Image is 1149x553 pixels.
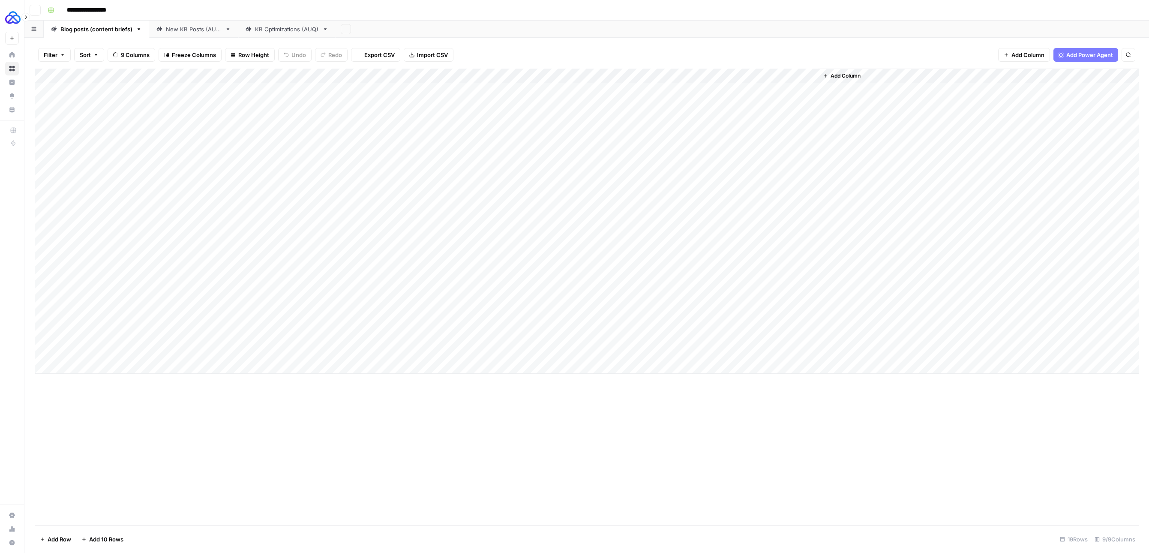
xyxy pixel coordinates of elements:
[315,48,348,62] button: Redo
[149,21,238,38] a: New KB Posts (AUQ)
[364,51,395,59] span: Export CSV
[225,48,275,62] button: Row Height
[278,48,312,62] button: Undo
[44,51,57,59] span: Filter
[831,72,861,80] span: Add Column
[166,25,222,33] div: New KB Posts (AUQ)
[44,21,149,38] a: Blog posts (content briefs)
[404,48,453,62] button: Import CSV
[1066,51,1113,59] span: Add Power Agent
[5,62,19,75] a: Browse
[80,51,91,59] span: Sort
[1056,532,1091,546] div: 19 Rows
[291,51,306,59] span: Undo
[1011,51,1044,59] span: Add Column
[417,51,448,59] span: Import CSV
[5,89,19,103] a: Opportunities
[5,48,19,62] a: Home
[328,51,342,59] span: Redo
[5,508,19,522] a: Settings
[35,532,76,546] button: Add Row
[5,522,19,536] a: Usage
[5,75,19,89] a: Insights
[159,48,222,62] button: Freeze Columns
[238,21,336,38] a: KB Optimizations (AUQ)
[121,51,150,59] span: 9 Columns
[38,48,71,62] button: Filter
[74,48,104,62] button: Sort
[5,10,21,25] img: AUQ Logo
[238,51,269,59] span: Row Height
[108,48,155,62] button: 9 Columns
[172,51,216,59] span: Freeze Columns
[998,48,1050,62] button: Add Column
[48,535,71,544] span: Add Row
[5,103,19,117] a: Your Data
[76,532,129,546] button: Add 10 Rows
[60,25,132,33] div: Blog posts (content briefs)
[5,536,19,550] button: Help + Support
[5,7,19,28] button: Workspace: AUQ
[255,25,319,33] div: KB Optimizations (AUQ)
[1053,48,1118,62] button: Add Power Agent
[819,70,864,81] button: Add Column
[351,48,400,62] button: Export CSV
[1091,532,1139,546] div: 9/9 Columns
[89,535,123,544] span: Add 10 Rows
